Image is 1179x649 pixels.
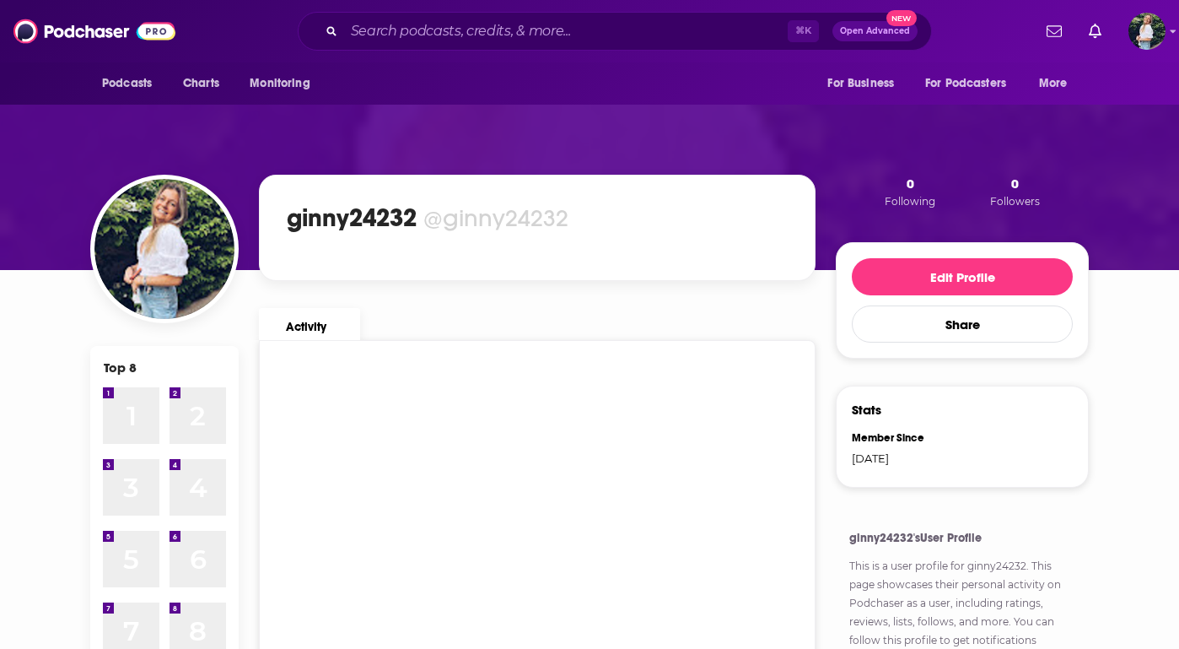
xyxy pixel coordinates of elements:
[907,176,914,192] span: 0
[914,68,1031,100] button: open menu
[852,452,951,465] div: [DATE]
[967,560,1026,572] a: ginny24232
[788,20,819,42] span: ⌘ K
[885,195,935,208] span: Following
[1128,13,1166,50] button: Show profile menu
[13,15,175,47] img: Podchaser - Follow, Share and Rate Podcasts
[172,68,229,100] a: Charts
[1128,13,1166,50] img: User Profile
[852,431,951,445] div: Member Since
[827,72,894,95] span: For Business
[840,27,910,35] span: Open Advanced
[102,72,152,95] span: Podcasts
[852,306,1073,343] button: Share
[250,72,310,95] span: Monitoring
[259,308,360,340] a: Activity
[886,10,917,26] span: New
[298,12,932,51] div: Search podcasts, credits, & more...
[344,18,788,45] input: Search podcasts, credits, & more...
[183,72,219,95] span: Charts
[990,195,1040,208] span: Followers
[1082,17,1108,46] a: Show notifications dropdown
[816,68,915,100] button: open menu
[1011,176,1019,192] span: 0
[90,68,174,100] button: open menu
[423,203,568,233] div: @ginny24232
[94,179,234,319] img: ginny24232
[925,72,1006,95] span: For Podcasters
[985,175,1045,208] button: 0Followers
[1040,17,1069,46] a: Show notifications dropdown
[880,175,940,208] button: 0Following
[832,21,918,41] button: Open AdvancedNew
[852,402,881,418] h3: Stats
[849,531,1075,545] h4: ginny24232's User Profile
[1128,13,1166,50] span: Logged in as ginny24232
[287,203,417,233] h1: ginny24232
[238,68,331,100] button: open menu
[852,258,1073,295] button: Edit Profile
[1027,68,1089,100] button: open menu
[1039,72,1068,95] span: More
[104,360,137,376] div: Top 8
